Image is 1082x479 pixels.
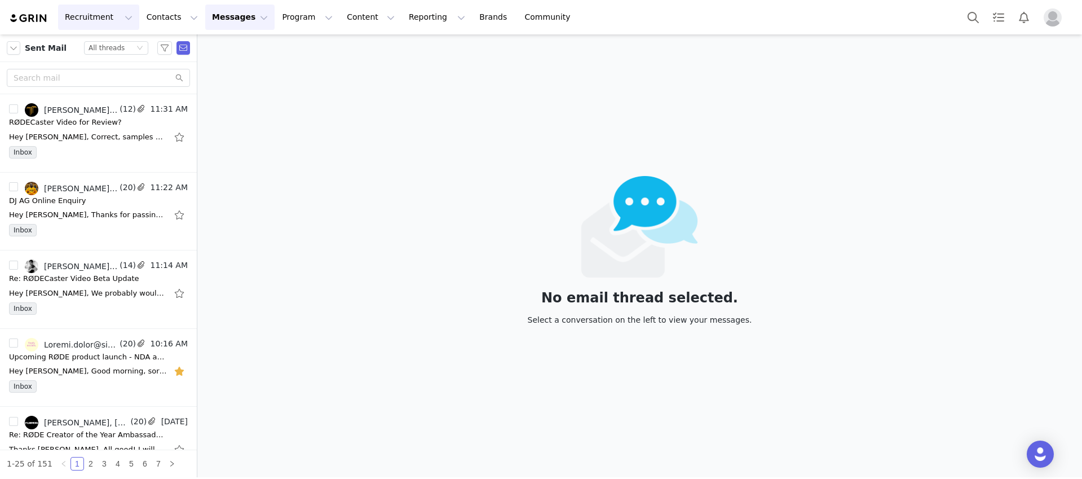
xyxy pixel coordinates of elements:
[44,184,117,193] div: [PERSON_NAME], [PERSON_NAME], Z R
[9,195,86,206] div: DJ AG Online Enquiry
[98,457,111,471] li: 3
[9,444,167,455] div: Thanks Nikola, All good! I will flag with the team to review and accept. Excited to see the respo...
[60,460,67,467] i: icon: left
[44,106,117,115] div: [PERSON_NAME], T N
[25,182,38,195] img: c897ec77-e393-462e-93d2-5af7e3476679.jpg
[117,103,136,115] span: (12)
[25,260,117,273] a: [PERSON_NAME], [PERSON_NAME]
[175,74,183,82] i: icon: search
[25,416,128,429] a: [PERSON_NAME], [PERSON_NAME]
[9,273,139,284] div: Re: RØDECaster Video Beta Update
[1037,8,1073,27] button: Profile
[44,340,117,349] div: Loremi.dolor@sitametcon.adi, Elit Seddoei, Temporinc Utlabo, Etdolorem Ali, Enimad Minimven, Quis...
[71,458,83,470] a: 1
[128,416,147,428] span: (20)
[138,457,152,471] li: 6
[1044,8,1062,27] img: placeholder-profile.jpg
[84,457,98,471] li: 2
[25,103,117,117] a: [PERSON_NAME], T N
[140,5,205,30] button: Contacts
[961,5,986,30] button: Search
[581,176,698,278] img: emails-empty2x.png
[57,457,70,471] li: Previous Page
[518,5,582,30] a: Community
[9,117,122,128] div: RØDECaster Video for Review?
[136,45,143,52] i: icon: down
[205,5,275,30] button: Messages
[85,458,97,470] a: 2
[152,458,165,470] a: 7
[9,380,37,393] span: Inbox
[117,182,136,194] span: (20)
[9,302,37,315] span: Inbox
[44,262,117,271] div: [PERSON_NAME], [PERSON_NAME]
[275,5,339,30] button: Program
[25,338,38,351] img: ae379d13-2ce9-4255-a7a3-60087af4b718.jpg
[176,41,190,55] span: Send Email
[340,5,401,30] button: Content
[7,457,52,471] li: 1-25 of 151
[986,5,1011,30] a: Tasks
[9,288,167,299] div: Hey Alex, We probably would be only looking for a single long form piece of content on your chann...
[165,457,179,471] li: Next Page
[58,5,139,30] button: Recruitment
[9,429,167,441] div: Re: RØDE Creator of the Year Ambassadorship
[9,131,167,143] div: Hey Lauri, Correct, samples aren’t usually a problem, as you can imagine I am just trying to fact...
[9,366,167,377] div: Hey Benett, Good morning, sorry for the slight delay, Thanks for getting back to me and signing t...
[148,260,188,273] span: 11:14 AM
[25,338,117,351] a: Loremi.dolor@sitametcon.adi, Elit Seddoei, Temporinc Utlabo, Etdolorem Ali, Enimad Minimven, Quis...
[9,209,167,221] div: Hey Fiona, Thanks for passing this on, your timing is great as I can pop it in our monthly report...
[125,458,138,470] a: 5
[25,182,117,195] a: [PERSON_NAME], [PERSON_NAME], Z R
[1012,5,1036,30] button: Notifications
[112,458,124,470] a: 4
[9,224,37,236] span: Inbox
[1027,441,1054,468] div: Open Intercom Messenger
[70,457,84,471] li: 1
[472,5,517,30] a: Brands
[9,13,48,24] img: grin logo
[7,69,190,87] input: Search mail
[44,418,128,427] div: [PERSON_NAME], [PERSON_NAME]
[117,338,136,350] span: (20)
[148,103,188,117] span: 11:31 AM
[9,146,37,159] span: Inbox
[148,182,188,195] span: 11:22 AM
[25,42,67,54] span: Sent Mail
[169,460,175,467] i: icon: right
[402,5,472,30] button: Reporting
[111,457,125,471] li: 4
[89,42,125,54] div: All threads
[98,458,111,470] a: 3
[148,338,188,351] span: 10:16 AM
[528,292,752,304] div: No email thread selected.
[117,260,136,271] span: (14)
[25,260,38,273] img: 0e88a87a-d7df-4f32-9db2-2fc00eaa235f.jpg
[9,351,167,363] div: Upcoming RØDE product launch - NDA attached
[25,103,38,117] img: 3c76739a-8758-4590-a72e-3b3419cc79c0.jpg
[25,416,38,429] img: eaca0761-4ba4-4b2f-8302-a8870fd359ef.jpg
[139,458,151,470] a: 6
[528,314,752,326] div: Select a conversation on the left to view your messages.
